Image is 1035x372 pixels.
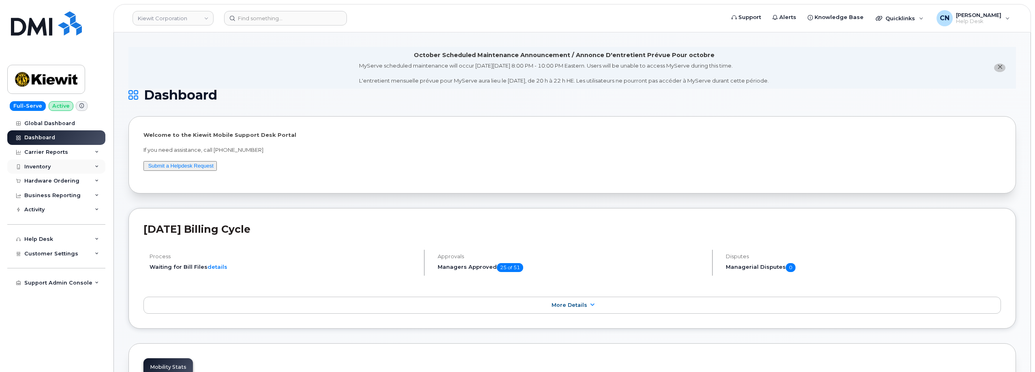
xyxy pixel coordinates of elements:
a: details [207,264,227,270]
h4: Approvals [438,253,705,259]
h4: Disputes [726,253,1001,259]
li: Waiting for Bill Files [150,263,417,271]
button: Submit a Helpdesk Request [143,161,217,171]
p: If you need assistance, call [PHONE_NUMBER] [143,146,1001,154]
h5: Managerial Disputes [726,263,1001,272]
span: 0 [786,263,795,272]
iframe: Messenger Launcher [1000,337,1029,366]
h5: Managers Approved [438,263,705,272]
a: Submit a Helpdesk Request [148,163,214,169]
span: More Details [552,302,587,308]
div: MyServe scheduled maintenance will occur [DATE][DATE] 8:00 PM - 10:00 PM Eastern. Users will be u... [359,62,769,85]
h2: [DATE] Billing Cycle [143,223,1001,235]
span: Dashboard [144,89,217,101]
div: October Scheduled Maintenance Announcement / Annonce D'entretient Prévue Pour octobre [414,51,714,60]
span: 25 of 51 [497,263,523,272]
h4: Process [150,253,417,259]
button: close notification [994,64,1005,72]
p: Welcome to the Kiewit Mobile Support Desk Portal [143,131,1001,139]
